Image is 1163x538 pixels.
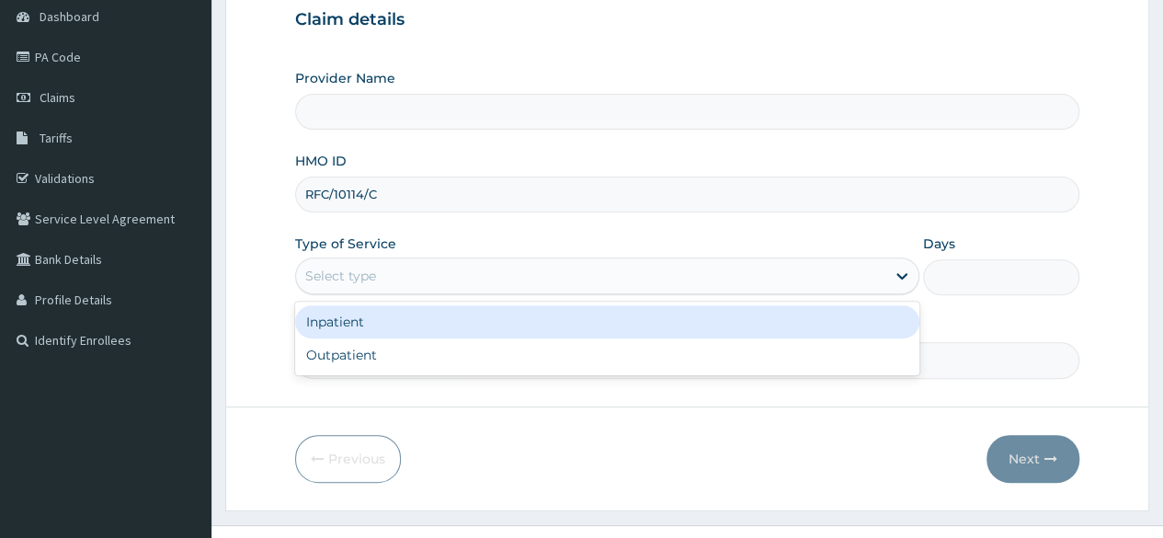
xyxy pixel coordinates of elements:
label: Provider Name [295,69,395,87]
span: Claims [40,89,75,106]
div: Inpatient [295,305,919,338]
span: Dashboard [40,8,99,25]
label: Type of Service [295,235,396,253]
label: HMO ID [295,152,347,170]
div: Select type [305,267,376,285]
button: Next [986,435,1079,483]
label: Days [923,235,955,253]
span: Tariffs [40,130,73,146]
input: Enter HMO ID [295,177,1079,212]
button: Previous [295,435,401,483]
div: Outpatient [295,338,919,372]
h3: Claim details [295,10,1079,30]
